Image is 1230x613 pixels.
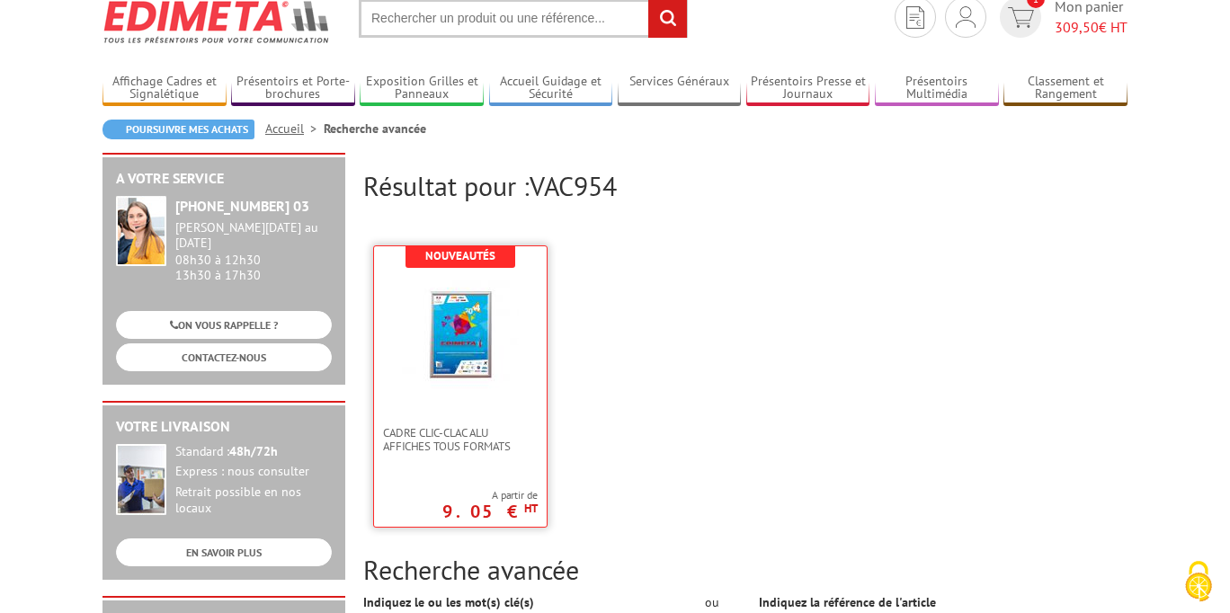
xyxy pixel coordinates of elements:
h2: A votre service [116,171,332,187]
div: Retrait possible en nos locaux [175,484,332,517]
img: tab_keywords_by_traffic_grey.svg [204,104,218,119]
h2: Recherche avancée [363,555,1127,584]
h2: Résultat pour : [363,171,1127,200]
a: Exposition Grilles et Panneaux [360,74,484,103]
div: ou [693,593,732,611]
li: Recherche avancée [324,120,426,138]
span: VAC954 [530,168,617,203]
div: Standard : [175,444,332,460]
p: 9.05 € [442,506,538,517]
span: 309,50 [1055,18,1099,36]
img: widget-service.jpg [116,196,166,266]
strong: [PHONE_NUMBER] 03 [175,197,309,215]
label: Indiquez le ou les mot(s) clé(s) [363,593,534,611]
a: CONTACTEZ-NOUS [116,343,332,371]
div: 08h30 à 12h30 13h30 à 17h30 [175,220,332,282]
img: tab_domain_overview_orange.svg [73,104,87,119]
a: Classement et Rangement [1003,74,1127,103]
div: [PERSON_NAME][DATE] au [DATE] [175,220,332,251]
div: Mots-clés [224,106,275,118]
span: € HT [1055,17,1127,38]
a: Présentoirs et Porte-brochures [231,74,355,103]
img: devis rapide [906,6,924,29]
img: devis rapide [956,6,976,28]
strong: 48h/72h [229,443,278,459]
a: Services Généraux [618,74,742,103]
div: Domaine: [DOMAIN_NAME] [47,47,203,61]
button: Cookies (fenêtre modale) [1167,552,1230,613]
a: Cadre Clic-Clac Alu affiches tous formats [374,426,547,453]
div: v 4.0.25 [50,29,88,43]
a: Affichage Cadres et Signalétique [102,74,227,103]
div: Express : nous consulter [175,464,332,480]
a: Accueil Guidage et Sécurité [489,74,613,103]
span: A partir de [442,488,538,502]
img: widget-livraison.jpg [116,444,166,515]
h2: Votre livraison [116,419,332,435]
a: Présentoirs Presse et Journaux [746,74,870,103]
a: Présentoirs Multimédia [875,74,999,103]
img: website_grey.svg [29,47,43,61]
a: Poursuivre mes achats [102,120,254,139]
img: logo_orange.svg [29,29,43,43]
a: ON VOUS RAPPELLE ? [116,311,332,339]
label: Indiquez la référence de l'article [759,593,936,611]
a: EN SAVOIR PLUS [116,538,332,566]
span: Cadre Clic-Clac Alu affiches tous formats [383,426,538,453]
img: Cookies (fenêtre modale) [1176,559,1221,604]
b: Nouveautés [425,248,495,263]
a: Accueil [265,120,324,137]
img: Cadre Clic-Clac Alu affiches tous formats [402,273,519,390]
img: devis rapide [1008,7,1034,28]
div: Domaine [93,106,138,118]
sup: HT [524,501,538,516]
